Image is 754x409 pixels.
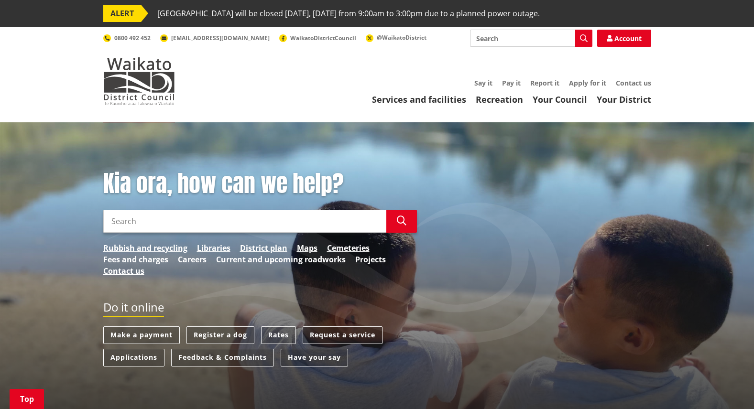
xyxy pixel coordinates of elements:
a: Cemeteries [327,242,370,254]
span: [GEOGRAPHIC_DATA] will be closed [DATE], [DATE] from 9:00am to 3:00pm due to a planned power outage. [157,5,540,22]
h1: Kia ora, how can we help? [103,170,417,198]
a: Your Council [533,94,587,105]
a: Feedback & Complaints [171,349,274,366]
a: @WaikatoDistrict [366,33,426,42]
a: Current and upcoming roadworks [216,254,346,265]
a: 0800 492 452 [103,34,151,42]
span: @WaikatoDistrict [377,33,426,42]
a: Apply for it [569,78,606,87]
a: Services and facilities [372,94,466,105]
a: Projects [355,254,386,265]
a: Your District [597,94,651,105]
a: WaikatoDistrictCouncil [279,34,356,42]
span: WaikatoDistrictCouncil [290,34,356,42]
a: Careers [178,254,207,265]
a: Fees and charges [103,254,168,265]
a: Recreation [476,94,523,105]
a: Top [10,389,44,409]
span: [EMAIL_ADDRESS][DOMAIN_NAME] [171,34,270,42]
a: Rubbish and recycling [103,242,187,254]
span: ALERT [103,5,141,22]
h2: Do it online [103,301,164,317]
input: Search input [470,30,592,47]
a: Applications [103,349,164,366]
a: Contact us [616,78,651,87]
a: Pay it [502,78,521,87]
a: Maps [297,242,317,254]
a: Register a dog [186,326,254,344]
input: Search input [103,210,386,233]
a: Report it [530,78,559,87]
span: 0800 492 452 [114,34,151,42]
a: Request a service [303,326,382,344]
a: Say it [474,78,492,87]
img: Waikato District Council - Te Kaunihera aa Takiwaa o Waikato [103,57,175,105]
a: District plan [240,242,287,254]
a: Contact us [103,265,144,277]
a: Have your say [281,349,348,366]
a: [EMAIL_ADDRESS][DOMAIN_NAME] [160,34,270,42]
a: Account [597,30,651,47]
a: Make a payment [103,326,180,344]
a: Libraries [197,242,230,254]
a: Rates [261,326,296,344]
